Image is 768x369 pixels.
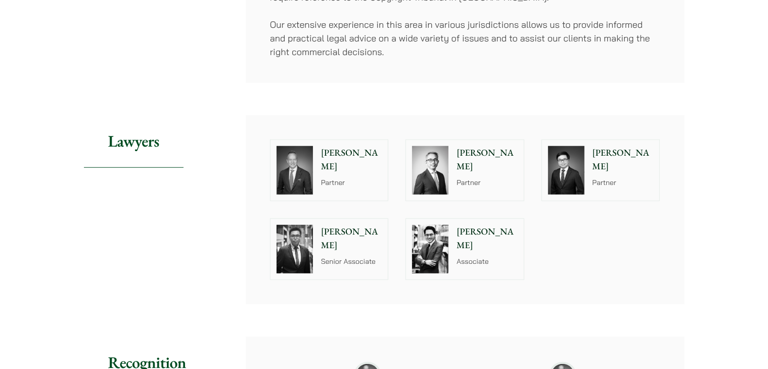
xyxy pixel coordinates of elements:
[405,140,524,201] a: [PERSON_NAME] Partner
[593,177,654,188] p: Partner
[321,146,382,173] p: [PERSON_NAME]
[457,177,518,188] p: Partner
[457,256,518,267] p: Associate
[321,225,382,252] p: [PERSON_NAME]
[321,177,382,188] p: Partner
[457,146,518,173] p: [PERSON_NAME]
[270,18,660,59] p: Our extensive experience in this area in various jurisdictions allows us to provide informed and ...
[457,225,518,252] p: [PERSON_NAME]
[405,218,524,280] a: [PERSON_NAME] Associate
[593,146,654,173] p: [PERSON_NAME]
[270,140,389,201] a: [PERSON_NAME] Partner
[270,218,389,280] a: [PERSON_NAME] Senior Associate
[321,256,382,267] p: Senior Associate
[541,140,660,201] a: [PERSON_NAME] Partner
[84,115,184,167] h2: Lawyers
